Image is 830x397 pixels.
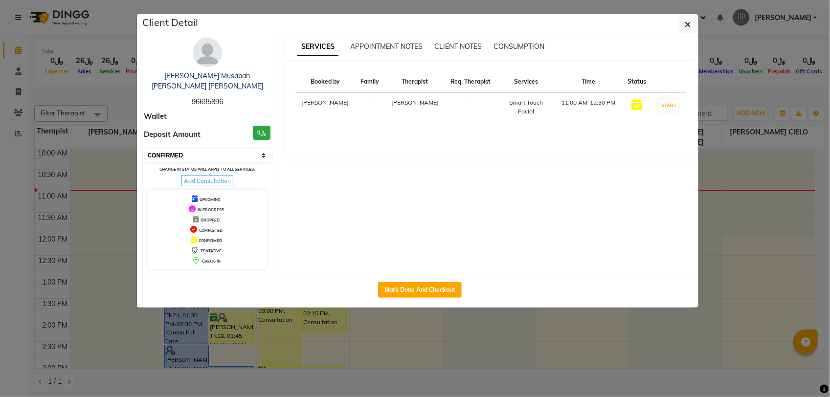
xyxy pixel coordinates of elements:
[622,71,652,92] th: Status
[143,15,199,30] h5: Client Detail
[497,71,556,92] th: Services
[159,167,255,172] small: Change in status will apply to all services.
[445,92,496,122] td: -
[193,38,222,67] img: avatar
[199,238,222,243] span: CONFIRMED
[434,42,482,51] span: CLIENT NOTES
[200,197,221,202] span: UPCOMING
[295,71,355,92] th: Booked by
[144,129,201,140] span: Deposit Amount
[297,38,338,56] span: SERVICES
[556,71,622,92] th: Time
[350,42,423,51] span: APPOINTMENT NOTES
[152,71,263,90] a: [PERSON_NAME] Musabah [PERSON_NAME] [PERSON_NAME]
[144,111,167,122] span: Wallet
[445,71,496,92] th: Req. Therapist
[295,92,355,122] td: [PERSON_NAME]
[199,228,223,233] span: COMPLETED
[378,282,462,298] button: Mark Done And Checkout
[253,126,270,140] h3: ﷼0
[192,97,223,106] span: 96695896
[181,175,233,186] span: Add Consultation
[198,207,224,212] span: IN PROGRESS
[385,71,445,92] th: Therapist
[556,92,622,122] td: 11:00 AM-12:30 PM
[355,92,385,122] td: -
[202,259,221,264] span: CHECK-IN
[355,71,385,92] th: Family
[391,99,439,106] span: [PERSON_NAME]
[201,248,222,253] span: TENTATIVE
[503,98,550,116] div: Smart Touch Facial
[659,99,679,111] button: START
[494,42,544,51] span: CONSUMPTION
[201,218,220,222] span: DROPPED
